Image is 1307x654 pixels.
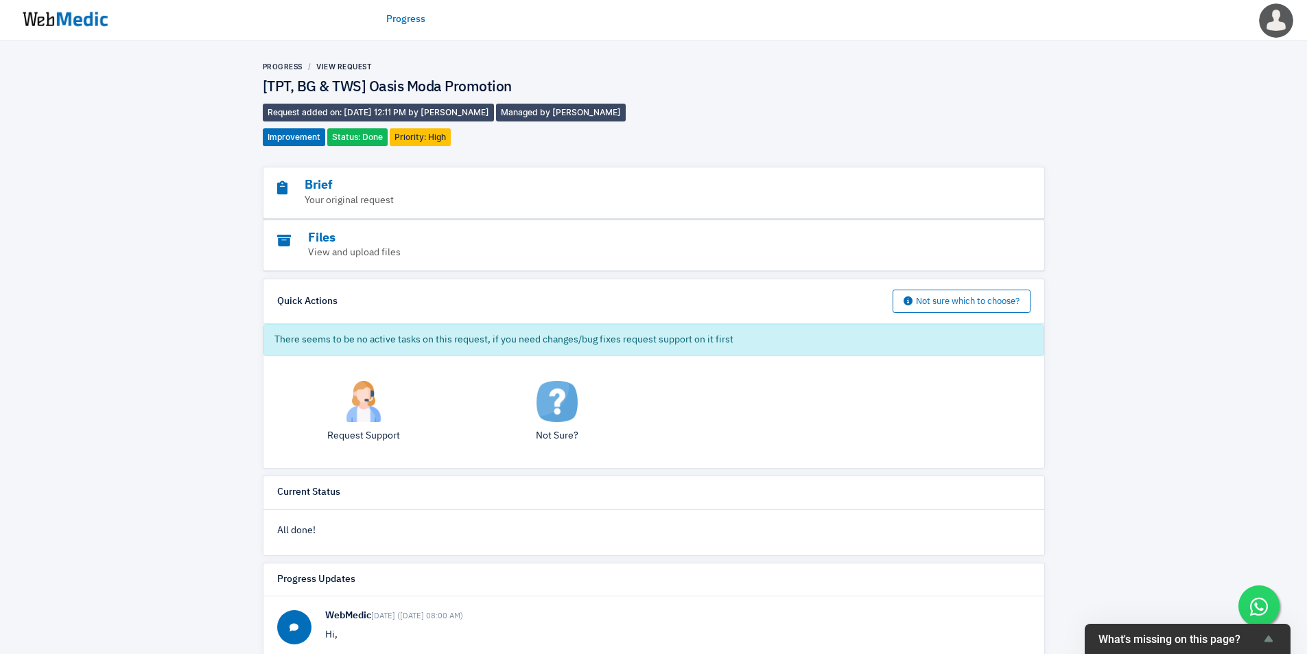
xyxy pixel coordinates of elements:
span: Status: Done [327,128,388,146]
h3: Files [277,231,955,246]
p: Not Sure? [471,429,644,443]
a: View Request [316,62,372,71]
a: Progress [386,12,425,27]
a: Progress [263,62,303,71]
h6: Quick Actions [277,296,338,308]
h6: Progress Updates [277,574,355,586]
div: There seems to be no active tasks on this request, if you need changes/bug fixes request support ... [263,324,1044,356]
h6: WebMedic [325,610,1031,622]
span: What's missing on this page? [1098,633,1260,646]
img: not-sure.png [537,381,578,422]
p: All done! [277,524,1031,538]
span: Managed by [PERSON_NAME] [496,104,626,121]
small: [DATE] ([DATE] 08:00 AM) [371,612,463,620]
span: Improvement [263,128,325,146]
span: Request added on: [DATE] 12:11 PM by [PERSON_NAME] [263,104,494,121]
nav: breadcrumb [263,62,654,72]
h4: [TPT, BG & TWS] Oasis Moda Promotion [263,79,654,97]
p: View and upload files [277,246,955,260]
span: Priority: High [390,128,451,146]
h3: Brief [277,178,955,194]
p: Request Support [277,429,450,443]
button: Show survey - What's missing on this page? [1098,631,1277,647]
button: Not sure which to choose? [893,290,1031,313]
img: support.png [343,381,384,422]
h6: Current Status [277,487,340,499]
p: Your original request [277,194,955,208]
